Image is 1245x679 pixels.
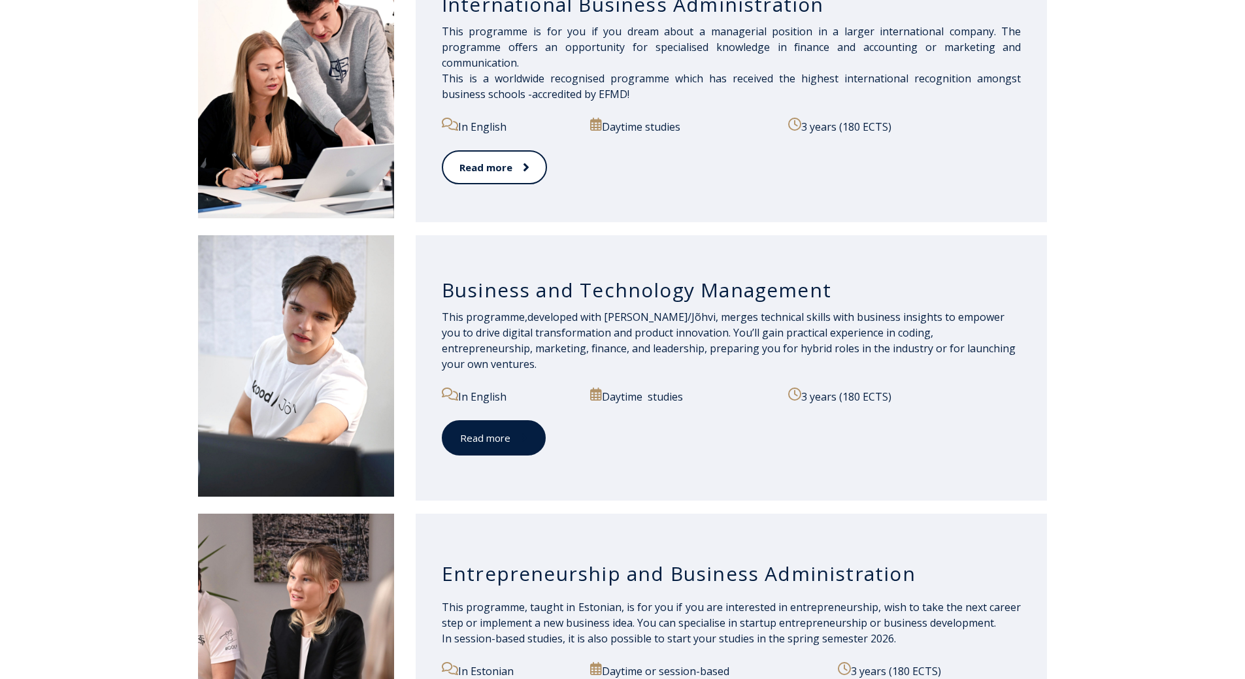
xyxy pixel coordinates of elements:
p: Daytime studies [590,118,773,135]
p: In Estonian [442,662,576,679]
img: Business and Technology Management [198,235,394,497]
p: 3 years (180 ECTS) [838,662,1021,679]
p: developed with [PERSON_NAME]/Jõhvi, merges technical skills with business insights to empower you... [442,309,1021,372]
p: Daytime or session-based [590,662,823,679]
p: In English [442,388,576,405]
span: This programme, taught in Estonian, is for you if you are interested in entrepreneurship, wish to... [442,600,1021,646]
a: Read more [442,420,546,456]
a: Read more [442,150,547,185]
p: 3 years (180 ECTS) [788,388,1021,405]
span: This programme is for you if you dream about a managerial position in a larger international comp... [442,24,1021,101]
p: Daytime studies [590,388,773,405]
a: accredited by EFMD [532,87,627,101]
h3: Entrepreneurship and Business Administration [442,561,1021,586]
p: 3 years (180 ECTS) [788,118,1021,135]
h3: Business and Technology Management [442,278,1021,303]
span: This programme, [442,310,527,324]
p: In English [442,118,576,135]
